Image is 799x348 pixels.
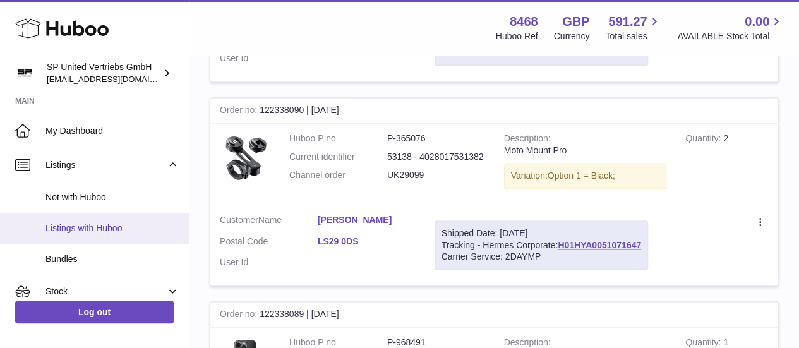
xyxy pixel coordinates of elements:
span: My Dashboard [45,125,179,137]
strong: Order no [220,309,260,322]
a: 591.27 Total sales [605,13,661,42]
td: 2 [676,123,778,205]
a: [PERSON_NAME] [318,214,416,226]
span: 0.00 [745,13,769,30]
img: 84681667469919.jpg [220,133,270,183]
span: AVAILABLE Stock Total [677,30,784,42]
dt: Name [220,214,318,229]
strong: 8468 [510,13,538,30]
strong: Description [504,133,551,147]
div: Shipped Date: [DATE] [442,227,641,239]
div: SP United Vertriebs GmbH [47,61,160,85]
dt: Postal Code [220,236,318,251]
span: Bundles [45,253,179,265]
strong: Quantity [685,133,723,147]
span: Listings with Huboo [45,222,179,234]
span: Option 1 = Black; [548,171,615,181]
div: Currency [554,30,590,42]
span: Customer [220,215,258,225]
span: 591.27 [608,13,647,30]
strong: Order no [220,105,260,118]
dd: 53138 - 4028017531382 [387,151,485,163]
span: Stock [45,285,166,297]
div: Tracking - Hermes Corporate: [435,220,648,270]
a: LS29 0DS [318,236,416,248]
div: Moto Mount Pro [504,145,667,157]
span: Total sales [605,30,661,42]
img: internalAdmin-8468@internal.huboo.com [15,64,34,83]
a: Log out [15,301,174,323]
strong: GBP [562,13,589,30]
span: Listings [45,159,166,171]
dt: User Id [220,52,318,64]
span: Not with Huboo [45,191,179,203]
div: 122338090 | [DATE] [210,98,778,123]
dd: UK29099 [387,169,485,181]
span: [EMAIL_ADDRESS][DOMAIN_NAME] [47,74,186,84]
div: 122338089 | [DATE] [210,302,778,327]
dt: Current identifier [289,151,387,163]
div: Carrier Service: 2DAYMP [442,251,641,263]
a: H01HYA0051071647 [558,240,641,250]
dt: User Id [220,256,318,268]
a: 0.00 AVAILABLE Stock Total [677,13,784,42]
dd: P-365076 [387,133,485,145]
div: Variation: [504,163,667,189]
dt: Huboo P no [289,133,387,145]
dt: Channel order [289,169,387,181]
div: Huboo Ref [496,30,538,42]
